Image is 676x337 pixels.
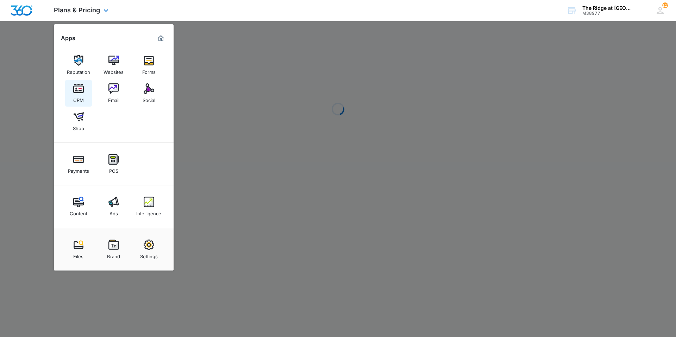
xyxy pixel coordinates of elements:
h2: Apps [61,35,75,42]
div: Websites [104,66,124,75]
div: CRM [73,94,84,103]
div: Intelligence [136,207,161,216]
a: Intelligence [136,193,162,220]
a: Reputation [65,52,92,78]
div: account name [582,5,634,11]
span: Plans & Pricing [54,6,100,14]
div: Reputation [67,66,90,75]
a: Websites [100,52,127,78]
a: POS [100,151,127,177]
a: Content [65,193,92,220]
a: Shop [65,108,92,135]
a: Ads [100,193,127,220]
a: Social [136,80,162,107]
a: Payments [65,151,92,177]
a: Email [100,80,127,107]
div: Files [73,250,83,259]
div: notifications count [662,2,668,8]
div: Shop [73,122,84,131]
div: Forms [142,66,156,75]
div: Brand [107,250,120,259]
div: Ads [109,207,118,216]
div: Content [70,207,87,216]
a: CRM [65,80,92,107]
div: Settings [140,250,158,259]
a: Brand [100,236,127,263]
a: Settings [136,236,162,263]
span: 113 [662,2,668,8]
div: Social [143,94,155,103]
a: Files [65,236,92,263]
a: Marketing 360® Dashboard [155,33,167,44]
div: Email [108,94,119,103]
div: POS [109,165,118,174]
div: Payments [68,165,89,174]
div: account id [582,11,634,16]
a: Forms [136,52,162,78]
